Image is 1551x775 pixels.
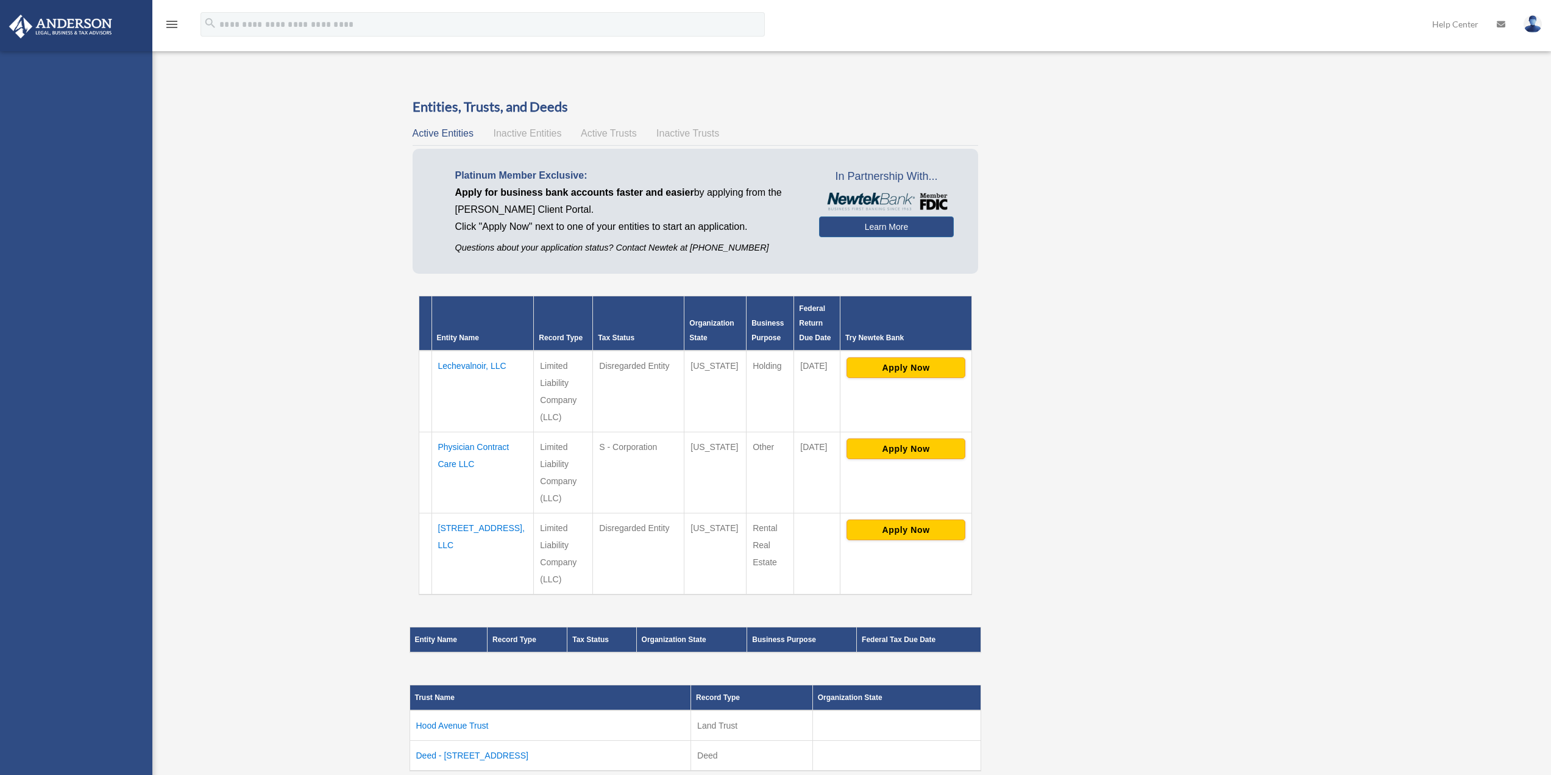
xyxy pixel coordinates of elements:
[794,296,840,351] th: Federal Return Due Date
[593,513,684,595] td: Disregarded Entity
[747,296,794,351] th: Business Purpose
[455,167,801,184] p: Platinum Member Exclusive:
[410,710,691,741] td: Hood Avenue Trust
[684,432,747,513] td: [US_STATE]
[410,685,691,711] th: Trust Name
[747,513,794,595] td: Rental Real Estate
[857,627,981,653] th: Federal Tax Due Date
[691,741,813,771] td: Deed
[593,296,684,351] th: Tax Status
[656,128,719,138] span: Inactive Trusts
[431,351,534,432] td: Lechevalnoir, LLC
[455,240,801,255] p: Questions about your application status? Contact Newtek at [PHONE_NUMBER]
[567,627,636,653] th: Tax Status
[1524,15,1542,33] img: User Pic
[593,432,684,513] td: S - Corporation
[431,513,534,595] td: [STREET_ADDRESS], LLC
[819,216,954,237] a: Learn More
[593,351,684,432] td: Disregarded Entity
[812,685,981,711] th: Organization State
[455,184,801,218] p: by applying from the [PERSON_NAME] Client Portal.
[825,193,948,211] img: NewtekBankLogoSM.png
[204,16,217,30] i: search
[684,296,747,351] th: Organization State
[636,627,747,653] th: Organization State
[534,351,593,432] td: Limited Liability Company (LLC)
[794,351,840,432] td: [DATE]
[747,432,794,513] td: Other
[819,167,954,187] span: In Partnership With...
[747,627,857,653] th: Business Purpose
[845,330,967,345] div: Try Newtek Bank
[431,296,534,351] th: Entity Name
[691,710,813,741] td: Land Trust
[534,513,593,595] td: Limited Liability Company (LLC)
[493,128,561,138] span: Inactive Entities
[794,432,840,513] td: [DATE]
[165,21,179,32] a: menu
[747,351,794,432] td: Holding
[410,627,488,653] th: Entity Name
[431,432,534,513] td: Physician Contract Care LLC
[488,627,567,653] th: Record Type
[165,17,179,32] i: menu
[413,98,979,116] h3: Entities, Trusts, and Deeds
[684,513,747,595] td: [US_STATE]
[410,741,691,771] td: Deed - [STREET_ADDRESS]
[5,15,116,38] img: Anderson Advisors Platinum Portal
[846,438,965,459] button: Apply Now
[534,432,593,513] td: Limited Liability Company (LLC)
[846,357,965,378] button: Apply Now
[846,520,965,540] button: Apply Now
[534,296,593,351] th: Record Type
[684,351,747,432] td: [US_STATE]
[413,128,474,138] span: Active Entities
[455,218,801,235] p: Click "Apply Now" next to one of your entities to start an application.
[455,187,694,198] span: Apply for business bank accounts faster and easier
[691,685,813,711] th: Record Type
[581,128,637,138] span: Active Trusts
